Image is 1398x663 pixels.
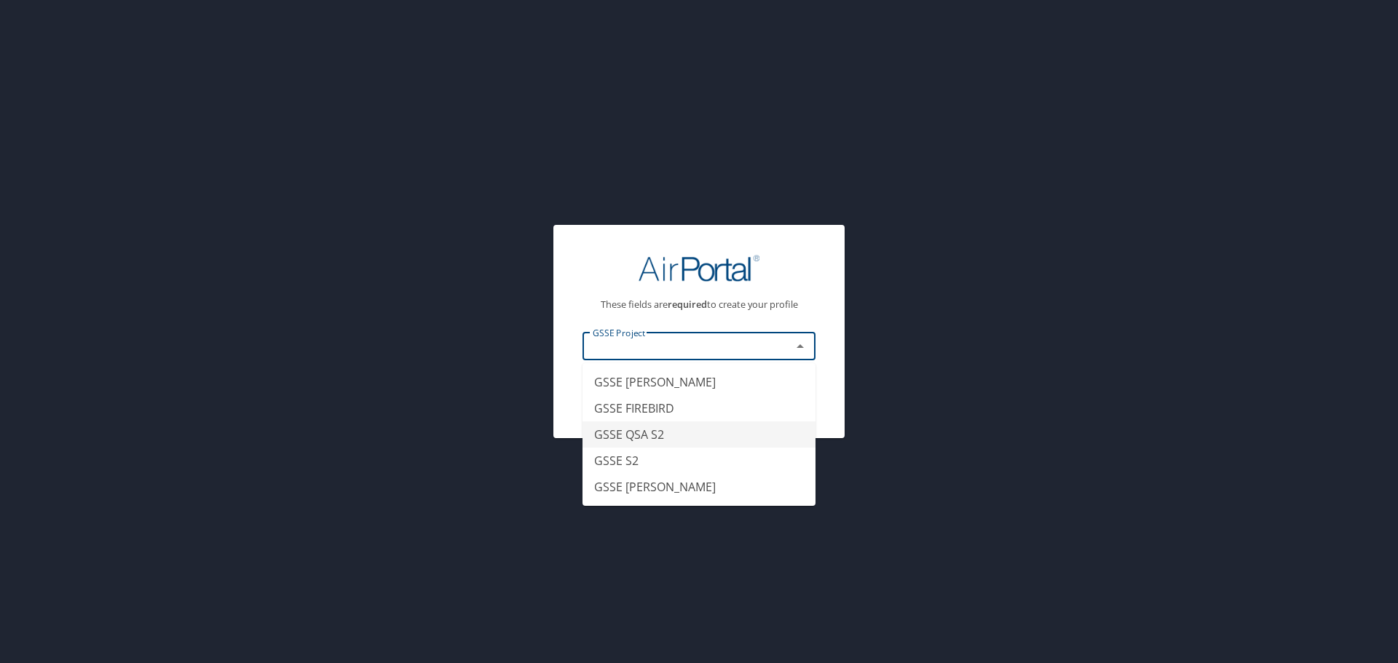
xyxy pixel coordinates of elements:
[639,254,759,282] img: AirPortal Logo
[582,474,815,500] li: GSSE [PERSON_NAME]
[582,395,815,421] li: GSSE FIREBIRD
[668,298,707,311] strong: required
[790,336,810,357] button: Close
[582,369,815,395] li: GSSE [PERSON_NAME]
[582,448,815,474] li: GSSE S2
[582,421,815,448] li: GSSE QSA S2
[582,300,815,309] p: These fields are to create your profile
